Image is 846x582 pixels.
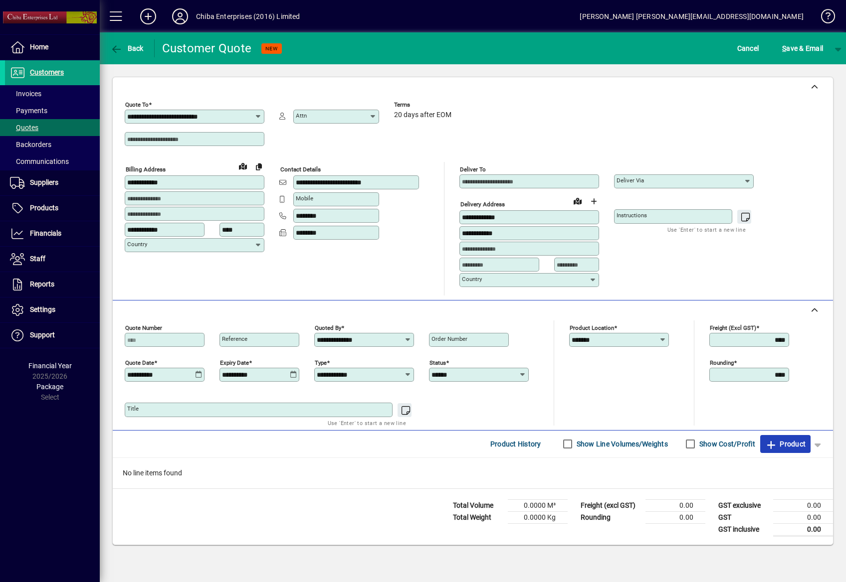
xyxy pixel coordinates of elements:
mat-label: Reference [222,335,247,342]
a: Support [5,323,100,348]
td: 0.00 [773,523,833,536]
span: Terms [394,102,454,108]
span: Product History [490,436,541,452]
td: 0.0000 M³ [508,499,568,511]
span: Settings [30,305,55,313]
a: Staff [5,247,100,272]
mat-label: Quoted by [315,324,341,331]
mat-label: Rounding [710,359,734,366]
a: Home [5,35,100,60]
a: Communications [5,153,100,170]
span: 20 days after EOM [394,111,451,119]
td: Total Volume [448,499,508,511]
mat-label: Country [127,241,147,248]
span: ave & Email [782,40,823,56]
span: Invoices [10,90,41,98]
span: Support [30,331,55,339]
td: Total Weight [448,511,508,523]
span: Quotes [10,124,38,132]
td: Freight (excl GST) [576,499,645,511]
mat-label: Instructions [617,212,647,219]
span: Financial Year [28,362,72,370]
span: Staff [30,255,45,263]
a: Invoices [5,85,100,102]
button: Profile [164,7,196,25]
span: Payments [10,107,47,115]
mat-label: Quote To [125,101,149,108]
a: Financials [5,221,100,246]
td: GST inclusive [713,523,773,536]
button: Product History [486,435,545,453]
mat-label: Attn [296,112,307,119]
button: Choose address [586,193,602,209]
button: Save & Email [777,39,828,57]
button: Copy to Delivery address [251,158,267,174]
div: [PERSON_NAME] [PERSON_NAME][EMAIL_ADDRESS][DOMAIN_NAME] [580,8,804,24]
div: Customer Quote [162,40,252,56]
mat-label: Quote number [125,324,162,331]
mat-label: Product location [570,324,614,331]
mat-label: Order number [431,335,467,342]
mat-label: Status [429,359,446,366]
a: Reports [5,272,100,297]
td: 0.00 [773,511,833,523]
a: Quotes [5,119,100,136]
span: Financials [30,229,61,237]
mat-hint: Use 'Enter' to start a new line [328,417,406,429]
mat-label: Title [127,405,139,412]
mat-hint: Use 'Enter' to start a new line [667,224,746,235]
td: 0.00 [773,499,833,511]
span: Suppliers [30,178,58,186]
td: 0.00 [645,499,705,511]
span: Reports [30,280,54,288]
a: View on map [570,193,586,209]
button: Add [132,7,164,25]
a: Settings [5,297,100,322]
span: Communications [10,157,69,165]
a: View on map [235,158,251,174]
mat-label: Expiry date [220,359,249,366]
label: Show Cost/Profit [697,439,755,449]
label: Show Line Volumes/Weights [575,439,668,449]
span: Products [30,204,58,212]
mat-label: Quote date [125,359,154,366]
span: NEW [265,45,278,52]
span: Customers [30,68,64,76]
mat-label: Country [462,276,482,283]
mat-label: Deliver via [617,177,644,184]
span: Cancel [737,40,759,56]
td: 0.00 [645,511,705,523]
span: S [782,44,786,52]
mat-label: Mobile [296,195,313,202]
a: Suppliers [5,170,100,195]
td: GST exclusive [713,499,773,511]
td: Rounding [576,511,645,523]
app-page-header-button: Back [100,39,155,57]
span: Back [110,44,144,52]
button: Back [108,39,146,57]
a: Payments [5,102,100,119]
a: Knowledge Base [814,2,834,34]
a: Products [5,196,100,221]
mat-label: Freight (excl GST) [710,324,756,331]
div: Chiba Enterprises (2016) Limited [196,8,300,24]
div: No line items found [113,458,833,488]
span: Home [30,43,48,51]
a: Backorders [5,136,100,153]
mat-label: Type [315,359,327,366]
td: GST [713,511,773,523]
td: 0.0000 Kg [508,511,568,523]
span: Product [765,436,806,452]
button: Product [760,435,811,453]
span: Package [36,383,63,391]
mat-label: Deliver To [460,166,486,173]
button: Cancel [735,39,762,57]
span: Backorders [10,141,51,148]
